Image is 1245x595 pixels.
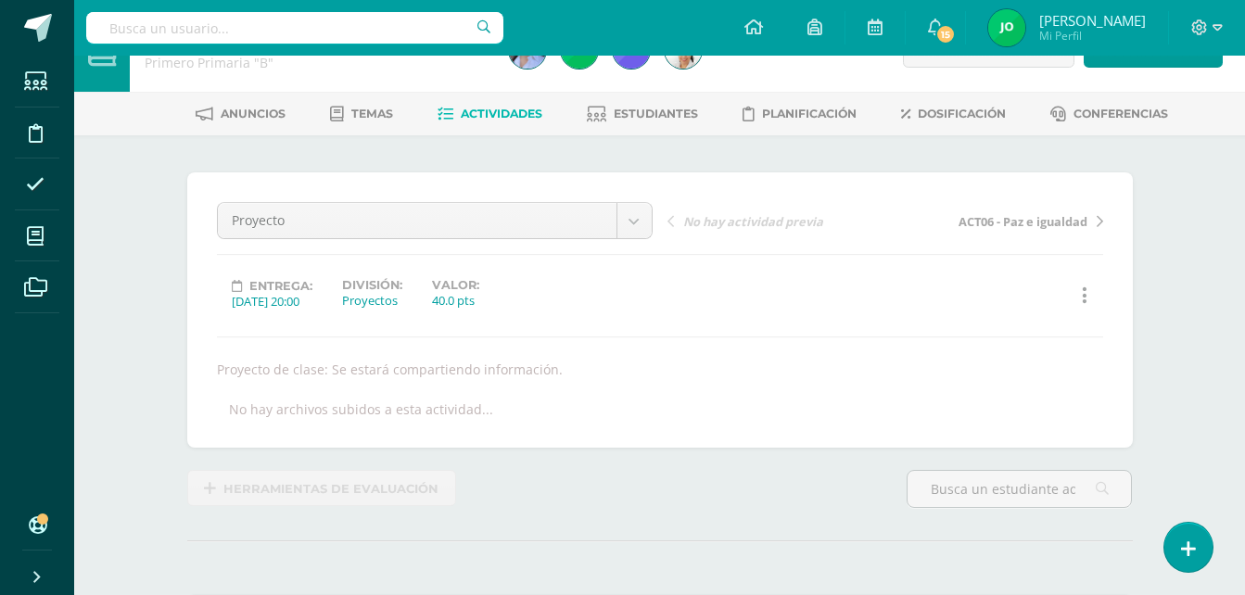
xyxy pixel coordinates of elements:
[330,99,393,129] a: Temas
[885,211,1103,230] a: ACT06 - Paz e igualdad
[249,279,312,293] span: Entrega:
[223,472,438,506] span: Herramientas de evaluación
[210,361,1111,378] div: Proyecto de clase: Se estará compartiendo información.
[232,203,603,238] span: Proyecto
[196,99,286,129] a: Anuncios
[1073,107,1168,120] span: Conferencias
[218,203,652,238] a: Proyecto
[145,54,487,71] div: Primero Primaria 'B'
[232,293,312,310] div: [DATE] 20:00
[1050,99,1168,129] a: Conferencias
[351,107,393,120] span: Temas
[762,107,857,120] span: Planificación
[959,213,1087,230] span: ACT06 - Paz e igualdad
[342,278,402,292] label: División:
[908,471,1131,507] input: Busca un estudiante aquí...
[587,99,698,129] a: Estudiantes
[221,107,286,120] span: Anuncios
[901,99,1006,129] a: Dosificación
[1039,11,1146,30] span: [PERSON_NAME]
[438,99,542,129] a: Actividades
[432,278,479,292] label: Valor:
[614,107,698,120] span: Estudiantes
[988,9,1025,46] img: f6e231eb42918ea7c58bac67eddd7ad4.png
[683,213,823,230] span: No hay actividad previa
[432,292,479,309] div: 40.0 pts
[461,107,542,120] span: Actividades
[229,400,493,418] div: No hay archivos subidos a esta actividad...
[918,107,1006,120] span: Dosificación
[743,99,857,129] a: Planificación
[342,292,402,309] div: Proyectos
[86,12,503,44] input: Busca un usuario...
[935,24,956,44] span: 15
[1039,28,1146,44] span: Mi Perfil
